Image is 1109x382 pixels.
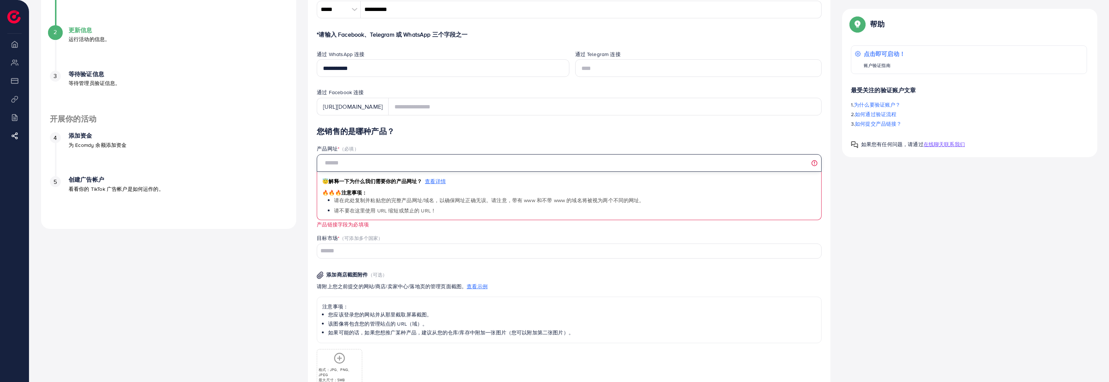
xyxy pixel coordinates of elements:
font: 产品网址 [317,145,338,152]
font: 5 [54,178,57,186]
font: 帮助 [870,19,885,29]
font: 注意事项： [322,303,348,310]
font: 2. [851,111,855,118]
font: 等待验证信息 [69,70,104,78]
font: [URL][DOMAIN_NAME] [323,103,383,111]
font: 该图像将包含您的管理站点的 URL（域）。 [328,320,427,327]
font: 为什么要验证账户？ [854,101,900,108]
font: 注意事项： [341,189,367,196]
font: 请附上您之前提交的网站/商店/卖家中心/落地页的管理页面截图。 [317,283,467,290]
font: 点击即可启动！ [864,50,905,58]
font: 3. [851,120,855,127]
font: 通过 Telegram 连接 [575,51,621,58]
font: 查看详情 [425,178,446,185]
font: 2 [54,28,57,36]
font: 创建广告帐户 [69,175,104,183]
font: 如何通过验证流程 [855,111,896,118]
font: *请输入 Facebook、Telegram 或 WhatsApp 三个字段之一 [317,30,467,38]
font: 通过 Facebook 连接 [317,89,364,96]
font: （必填） [339,145,359,152]
font: 如果可能的话，如果您想推广某种产品，建议从您的仓库/库存中附加一张图片（您可以附加第二张图片）。 [328,329,574,336]
font: 您销售的是哪种产品？ [317,126,394,137]
img: 标识 [7,10,21,23]
font: 开展你的活动 [50,114,96,124]
font: 格式：JPG、PNG、JPEG [319,367,352,377]
iframe: 聊天 [1078,349,1104,377]
font: 您应该登录您的网站并从那里截取屏幕截图。 [328,311,432,318]
img: 弹出指南 [851,141,858,148]
font: （可选） [368,271,388,278]
font: 等待管理员验证信息。 [69,79,121,87]
font: 最受关注的验证账户文章 [851,86,916,94]
font: 解释一下为什么我们需要你的产品网址？ [328,178,422,185]
font: 😇 [322,178,328,185]
img: 图片 [317,271,324,279]
li: 创建广告帐户 [41,176,296,220]
li: 更新信息 [41,27,296,71]
li: 添加资金 [41,132,296,176]
font: 看看你的 TikTok 广告帐户是如何运作的。 [69,185,164,193]
font: 为 Ecomdy 余额添加资金 [69,141,126,149]
font: 如何提交产品链接？ [855,120,901,127]
font: 查看示例 [467,283,488,290]
font: 在线聊天联系我们 [923,141,965,148]
font: 账户验证指南 [864,62,890,68]
font: 添加商店截图附件 [326,271,368,278]
font: 如果您有任何问题，请通过 [861,141,923,148]
font: 请在此处复制并粘贴您的完整产品网址/域名，以确保网址正确无误。请注意，带有 www 和不带 www 的域名将被视为两个不同的网址。 [334,197,644,204]
li: 等待验证信息 [41,71,296,115]
input: 搜索选项 [318,245,812,257]
font: 目标市场 [317,234,338,242]
font: 🔥🔥🔥 [322,189,341,196]
font: 通过 WhatsApp 连接 [317,51,364,58]
font: 运行活动的信息。 [69,36,110,43]
font: 请不要在这里使用 URL 缩短或禁止的 URL！ [334,207,436,214]
font: 产品链接字段为必填项 [317,221,369,228]
font: 4 [54,134,57,142]
img: 弹出指南 [851,18,864,31]
div: 搜索选项 [317,244,822,259]
font: 1. [851,101,854,108]
font: 更新信息 [69,26,92,34]
font: 添加资金 [69,131,92,140]
font: 3 [54,72,57,80]
font: （可添加多个国家） [339,235,383,241]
